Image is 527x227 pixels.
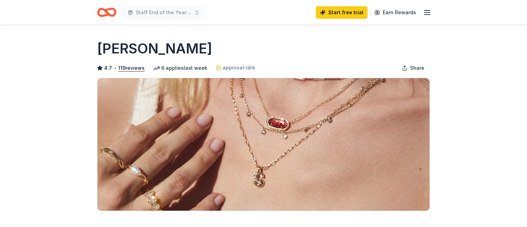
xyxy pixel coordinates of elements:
h1: [PERSON_NAME] [97,39,212,58]
a: Earn Rewards [370,6,420,19]
span: Staff End of the Year Awards Celebration [136,8,191,17]
button: 119reviews [118,64,145,72]
a: Start free trial [316,6,368,19]
span: 4.7 [104,64,112,72]
img: Image for Kendra Scott [97,78,430,211]
span: • [114,65,116,71]
a: Home [97,4,116,20]
div: 6 applies last week [153,64,207,72]
span: approval rate [223,64,255,72]
span: Share [410,64,424,72]
a: approval rate [216,64,255,72]
button: Staff End of the Year Awards Celebration [122,6,205,19]
button: Share [396,61,430,75]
